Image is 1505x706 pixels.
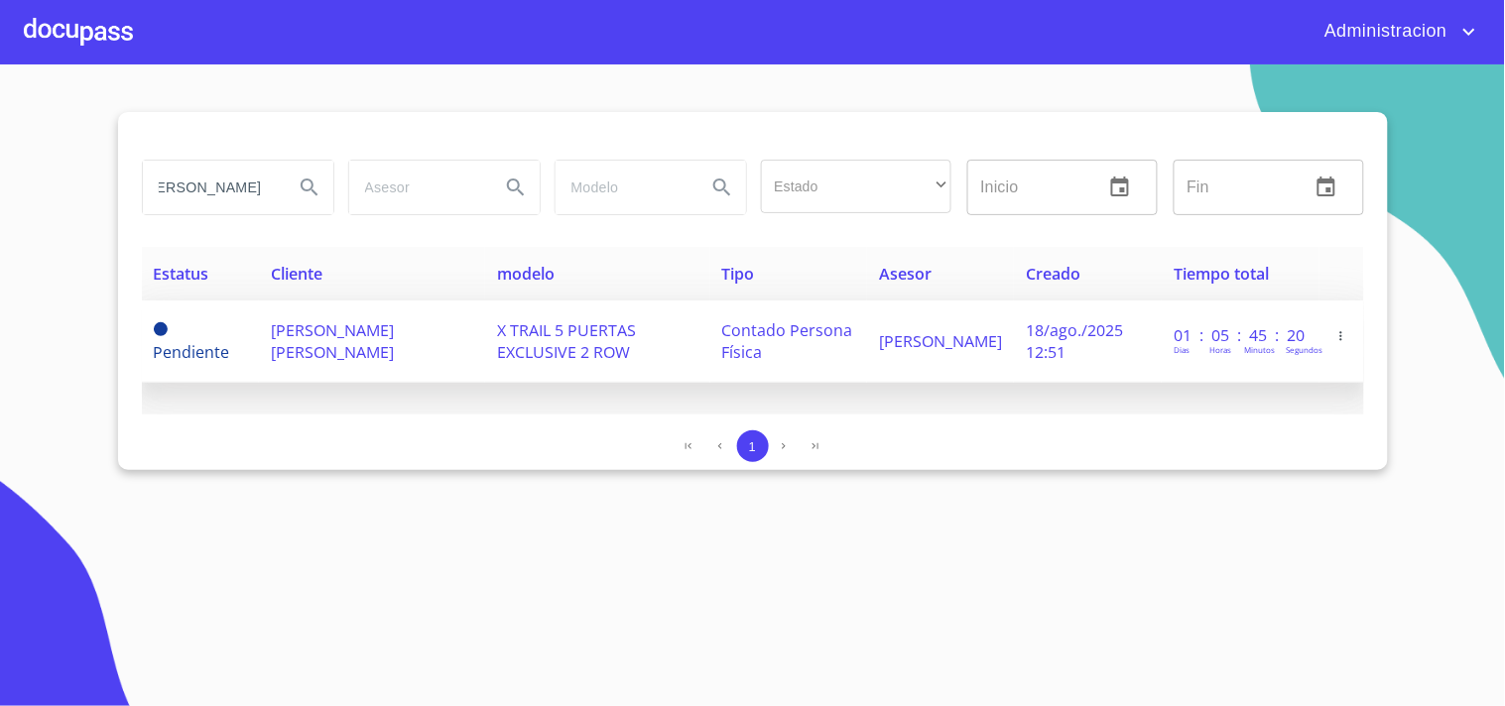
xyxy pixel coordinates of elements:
[1174,344,1190,355] p: Dias
[698,164,746,211] button: Search
[349,161,484,214] input: search
[1174,263,1269,285] span: Tiempo total
[1310,16,1481,48] button: account of current user
[1310,16,1457,48] span: Administracion
[154,322,168,336] span: Pendiente
[154,341,230,363] span: Pendiente
[1286,344,1322,355] p: Segundos
[761,160,951,213] div: ​
[722,319,853,363] span: Contado Persona Física
[271,319,394,363] span: [PERSON_NAME] [PERSON_NAME]
[1026,319,1123,363] span: 18/ago./2025 12:51
[737,430,769,462] button: 1
[749,439,756,454] span: 1
[143,161,278,214] input: search
[154,263,209,285] span: Estatus
[879,330,1002,352] span: [PERSON_NAME]
[497,319,636,363] span: X TRAIL 5 PUERTAS EXCLUSIVE 2 ROW
[492,164,540,211] button: Search
[1209,344,1231,355] p: Horas
[1244,344,1275,355] p: Minutos
[271,263,322,285] span: Cliente
[722,263,755,285] span: Tipo
[556,161,690,214] input: search
[1174,324,1308,346] p: 01 : 05 : 45 : 20
[879,263,932,285] span: Asesor
[1026,263,1080,285] span: Creado
[286,164,333,211] button: Search
[497,263,555,285] span: modelo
